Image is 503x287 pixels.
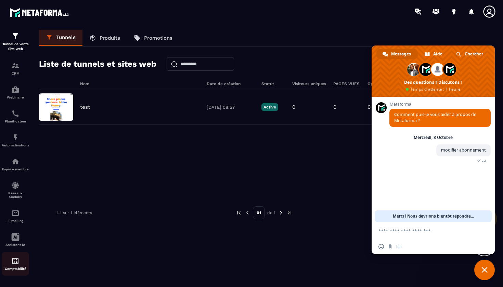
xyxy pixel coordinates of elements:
span: modifier abonnement [441,147,486,153]
a: automationsautomationsAutomatisations [2,128,29,152]
p: Webinaire [2,95,29,99]
p: de 1 [267,210,275,216]
span: Envoyer un fichier [387,244,393,249]
img: next [278,210,284,216]
span: Comment puis-je vous aider à propos de Metaforma ? [394,112,476,123]
span: Aide [433,49,442,59]
img: formation [11,62,20,70]
img: automations [11,157,20,166]
p: Planificateur [2,119,29,123]
span: Lu [481,158,486,163]
a: formationformationCRM [2,56,29,80]
span: Messages [391,49,411,59]
h6: Statut [261,81,285,86]
p: 0 [367,104,371,110]
a: Assistant IA [2,228,29,252]
div: Aide [418,49,449,59]
span: Message audio [396,244,402,249]
p: Automatisations [2,143,29,147]
div: Chercher [450,49,490,59]
h6: PAGES VUES [333,81,361,86]
p: Tunnels [56,34,76,40]
h6: Opt-ins [367,81,388,86]
div: Fermer le chat [474,260,495,280]
h6: Date de création [207,81,255,86]
img: logo [10,6,71,19]
p: Comptabilité [2,267,29,271]
img: scheduler [11,109,20,118]
p: test [80,104,90,110]
p: CRM [2,71,29,75]
a: accountantaccountantComptabilité [2,252,29,276]
img: formation [11,32,20,40]
img: accountant [11,257,20,265]
textarea: Entrez votre message... [378,228,473,234]
a: automationsautomationsWebinaire [2,80,29,104]
img: automations [11,86,20,94]
a: Promotions [127,30,179,46]
p: Tunnel de vente Site web [2,42,29,51]
div: Mercredi, 8 Octobre [414,135,453,140]
img: automations [11,133,20,142]
p: 0 [292,104,295,110]
a: Tunnels [39,30,82,46]
h6: Visiteurs uniques [292,81,326,86]
h2: Liste de tunnels et sites web [39,57,156,71]
p: 1-1 sur 1 éléments [56,210,92,215]
p: 01 [253,206,265,219]
a: emailemailE-mailing [2,204,29,228]
p: E-mailing [2,219,29,223]
p: Espace membre [2,167,29,171]
p: [DATE] 08:57 [207,105,255,110]
span: Metaforma [389,102,491,107]
a: schedulerschedulerPlanificateur [2,104,29,128]
p: Réseaux Sociaux [2,191,29,199]
p: Assistant IA [2,243,29,247]
a: Produits [82,30,127,46]
p: Produits [100,35,120,41]
span: Insérer un emoji [378,244,384,249]
div: Messages [376,49,418,59]
img: next [286,210,293,216]
span: Chercher [465,49,483,59]
img: social-network [11,181,20,190]
h6: Nom [80,81,200,86]
img: email [11,209,20,217]
img: prev [244,210,250,216]
a: social-networksocial-networkRéseaux Sociaux [2,176,29,204]
a: automationsautomationsEspace membre [2,152,29,176]
a: formationformationTunnel de vente Site web [2,27,29,56]
span: Merci ! Nous devrions bientôt répondre... [393,210,474,222]
img: prev [236,210,242,216]
p: 0 [333,104,336,110]
p: Active [261,103,278,111]
img: image [39,93,73,121]
p: Promotions [144,35,172,41]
